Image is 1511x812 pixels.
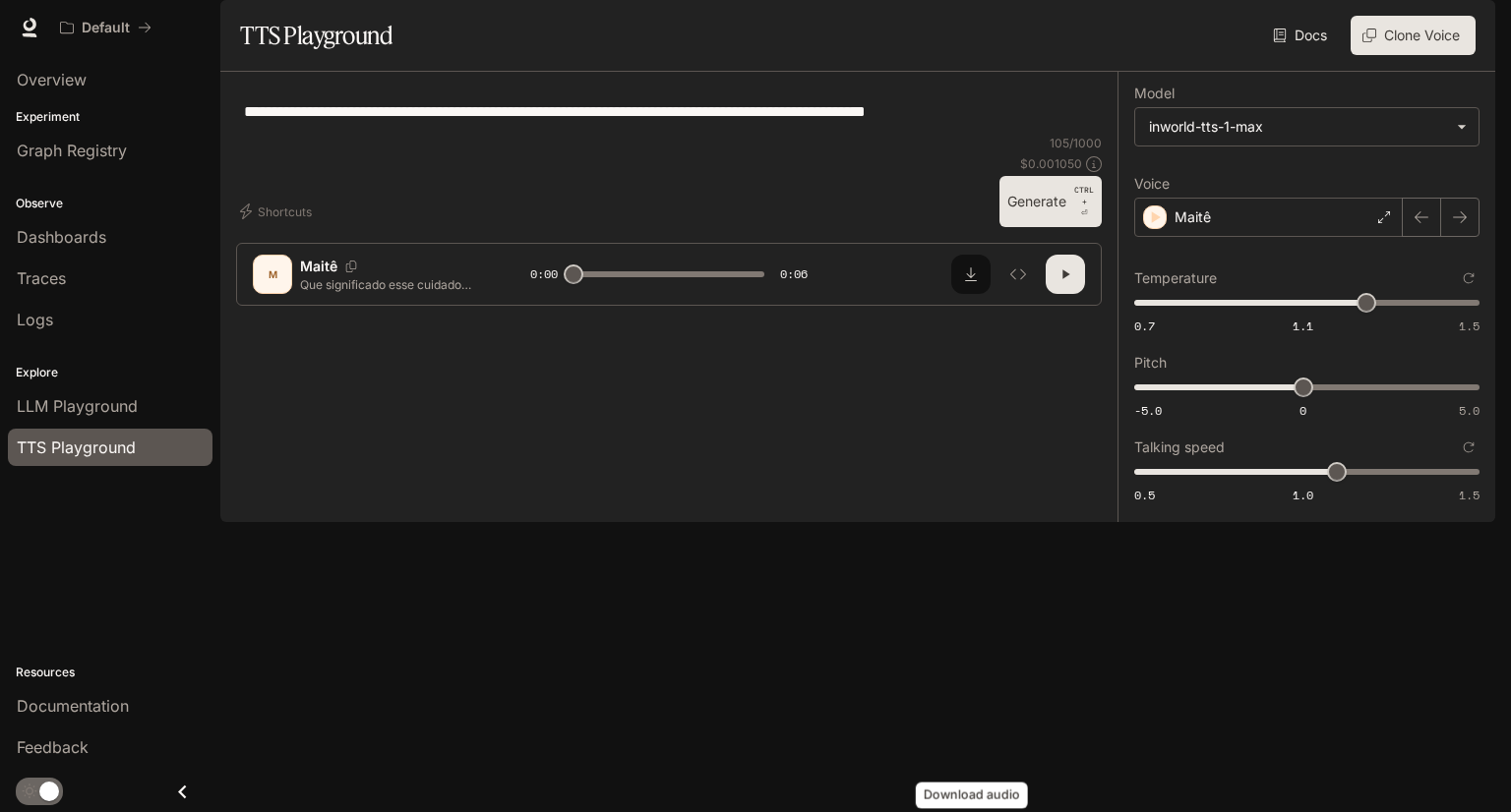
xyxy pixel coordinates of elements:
[1020,155,1082,172] p: $ 0.001050
[530,264,558,284] span: 0:00
[1149,117,1447,137] div: inworld-tts-1-max
[1458,267,1480,289] button: Reset to default
[951,255,991,294] button: Download audio
[1134,177,1170,191] p: Voice
[1351,16,1476,55] button: Clone Voice
[1134,356,1167,370] p: Pitch
[1135,108,1479,145] div: inworld-tts-1-max
[236,196,320,227] button: Shortcuts
[337,261,365,272] button: Copy Voice ID
[1134,318,1155,334] span: 0.7
[1459,318,1480,334] span: 1.5
[1050,135,1102,151] p: 105 / 1000
[1134,87,1175,100] p: Model
[1269,16,1335,55] a: Docs
[1299,402,1306,419] span: 0
[1134,440,1225,454] p: Talking speed
[1293,487,1313,503] span: 1.0
[1458,436,1480,458] button: Reset to default
[1074,184,1094,219] p: ⏎
[916,783,1028,809] div: Download audio
[257,259,288,290] div: M
[1459,487,1480,503] span: 1.5
[998,255,1038,294] button: Inspect
[1134,402,1162,419] span: -5.0
[240,16,393,55] h1: TTS Playground
[1074,184,1094,207] p: CTRL +
[1134,271,1217,285] p: Temperature
[999,176,1102,227] button: GenerateCTRL +⏎
[780,264,808,284] span: 0:06
[51,8,160,47] button: All workspaces
[1175,207,1211,227] p: Maitê
[1293,318,1313,334] span: 1.1
[300,276,483,293] p: Que significado esse cuidado tem para você e como ele pode ajudar a manter os hábitos que está re...
[1134,487,1155,503] span: 0.5
[1459,402,1480,419] span: 5.0
[82,20,130,36] p: Default
[300,257,337,276] p: Maitê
